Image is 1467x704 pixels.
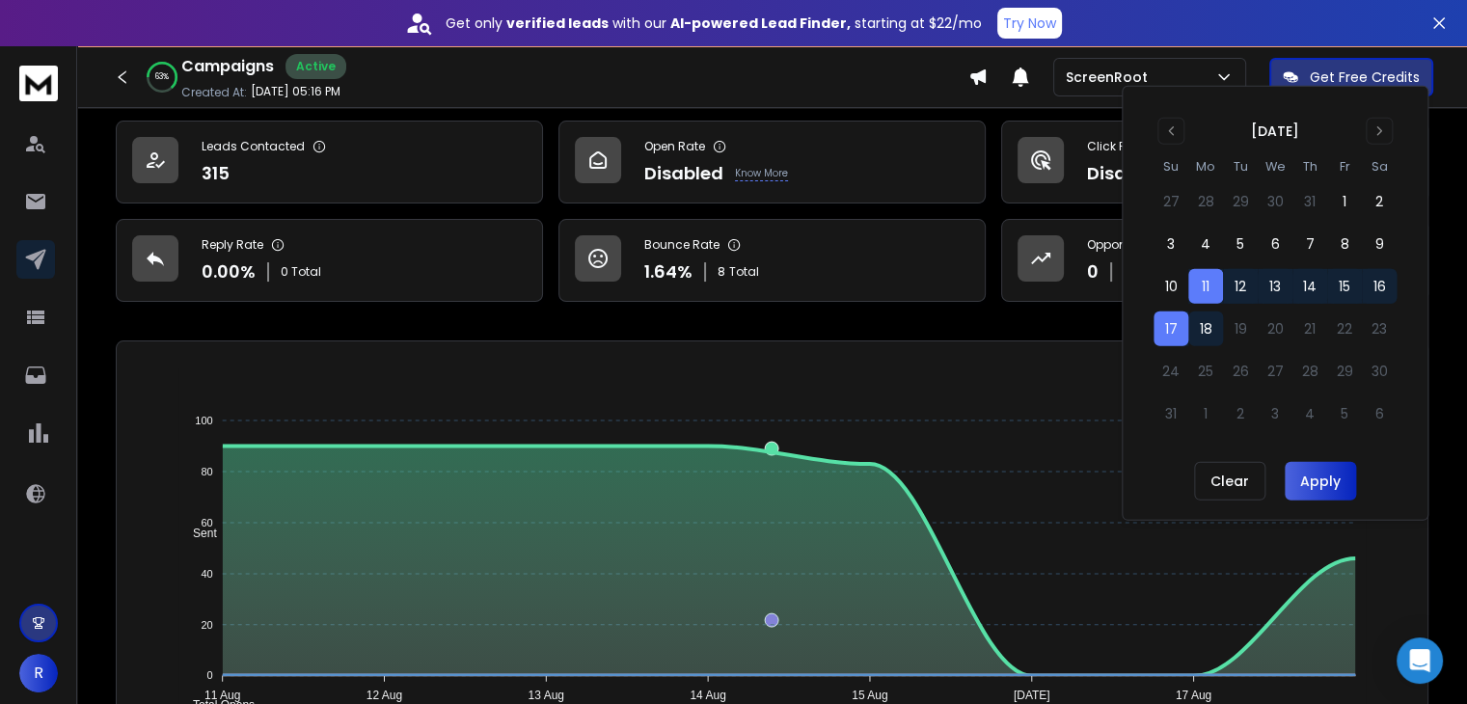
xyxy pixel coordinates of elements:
p: 315 [202,160,230,187]
tspan: 60 [202,517,213,528]
button: 15 [1327,269,1362,304]
button: 27 [1154,184,1188,219]
p: Reply Rate [202,237,263,253]
div: Active [285,54,346,79]
a: Opportunities0$0 [1001,219,1428,302]
button: Go to next month [1366,118,1393,145]
button: Apply [1285,462,1356,501]
p: Opportunities [1087,237,1165,253]
tspan: 20 [202,618,213,630]
th: Monday [1188,156,1223,176]
div: [DATE] [1251,122,1299,141]
tspan: 13 Aug [529,689,564,702]
button: 29 [1223,184,1258,219]
p: 63 % [155,71,169,83]
p: Created At: [181,85,247,100]
button: 8 [1327,227,1362,261]
strong: verified leads [506,14,609,33]
button: 6 [1258,227,1292,261]
th: Sunday [1154,156,1188,176]
p: Disabled [1087,160,1166,187]
button: Go to previous month [1157,118,1184,145]
a: Bounce Rate1.64%8Total [558,219,986,302]
p: Click Rate [1087,139,1146,154]
button: 14 [1292,269,1327,304]
p: 0 [1087,258,1099,285]
button: 30 [1258,184,1292,219]
tspan: 14 Aug [691,689,726,702]
button: 12 [1223,269,1258,304]
button: 11 [1188,269,1223,304]
button: R [19,654,58,692]
p: Know More [735,166,788,181]
strong: AI-powered Lead Finder, [670,14,851,33]
h1: Campaigns [181,55,274,78]
button: 9 [1362,227,1397,261]
button: Get Free Credits [1269,58,1433,96]
p: Get Free Credits [1310,68,1420,87]
p: Try Now [1003,14,1056,33]
button: 5 [1223,227,1258,261]
tspan: 0 [207,669,213,681]
button: 18 [1188,311,1223,346]
button: 10 [1154,269,1188,304]
p: 1.64 % [644,258,693,285]
button: 3 [1154,227,1188,261]
button: 17 [1154,311,1188,346]
a: Click RateDisabledKnow More [1001,121,1428,203]
tspan: 80 [202,466,213,477]
button: 16 [1362,269,1397,304]
p: Get only with our starting at $22/mo [446,14,982,33]
button: 2 [1362,184,1397,219]
tspan: 12 Aug [367,689,402,702]
button: Clear [1194,462,1265,501]
span: Total [729,264,759,280]
p: Disabled [644,160,723,187]
tspan: 15 Aug [853,689,888,702]
button: Try Now [997,8,1062,39]
button: 13 [1258,269,1292,304]
tspan: 17 Aug [1176,689,1211,702]
button: 31 [1292,184,1327,219]
th: Thursday [1292,156,1327,176]
tspan: 100 [196,415,213,426]
p: [DATE] 05:16 PM [251,84,340,99]
th: Wednesday [1258,156,1292,176]
tspan: 11 Aug [204,689,240,702]
tspan: [DATE] [1014,689,1050,702]
span: 8 [718,264,725,280]
a: Open RateDisabledKnow More [558,121,986,203]
p: Leads Contacted [202,139,305,154]
a: Leads Contacted315 [116,121,543,203]
a: Reply Rate0.00%0 Total [116,219,543,302]
p: Bounce Rate [644,237,720,253]
p: Open Rate [644,139,705,154]
button: 7 [1292,227,1327,261]
th: Friday [1327,156,1362,176]
span: Sent [178,527,217,540]
button: 28 [1188,184,1223,219]
p: ScreenRoot [1066,68,1155,87]
img: logo [19,66,58,101]
button: 1 [1327,184,1362,219]
div: Open Intercom Messenger [1397,637,1443,684]
p: 0.00 % [202,258,256,285]
tspan: 40 [202,567,213,579]
button: 4 [1188,227,1223,261]
th: Tuesday [1223,156,1258,176]
p: 0 Total [281,264,321,280]
th: Saturday [1362,156,1397,176]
